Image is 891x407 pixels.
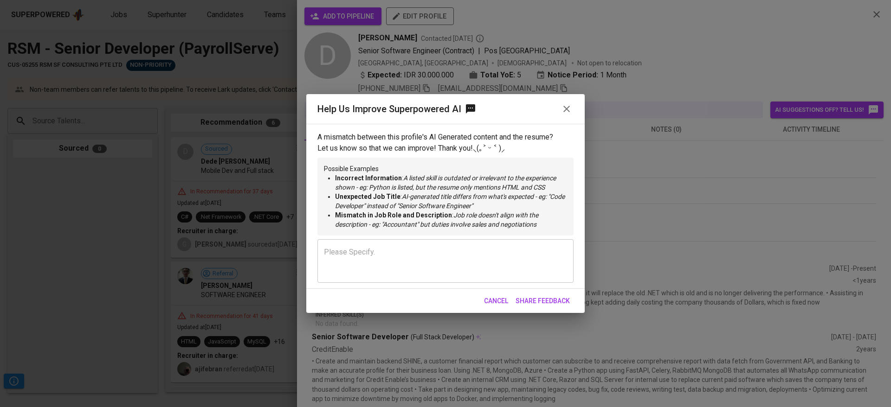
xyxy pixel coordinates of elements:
[335,192,567,210] li: :
[317,102,461,116] h6: Help Us Improve Superpowered AI
[335,193,400,200] b: Unexpected Job Title
[335,174,556,191] i: A listed skill is outdated or irrelevant to the experience shown - eg: Python is listed, but the ...
[335,174,402,182] b: Incorrect Information
[335,211,538,228] i: Job role doesn't align with the description - eg: "Accountant" but duties involve sales and negot...
[317,132,574,154] p: A mismatch between this profile's AI Generated content and the resume? Let us know so that we can...
[335,173,567,192] li: :
[480,293,512,310] button: Cancel
[516,295,570,307] span: Share Feedback
[335,210,567,229] li: :
[335,211,452,219] b: Mismatch in Job Role and Description
[512,293,574,310] button: Share Feedback
[484,295,508,307] span: Cancel
[335,193,565,210] i: AI-generated title differs from what's expected - eg: "Code Developer" instead of "Senior Softwar...
[324,164,567,229] p: Possible Examples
